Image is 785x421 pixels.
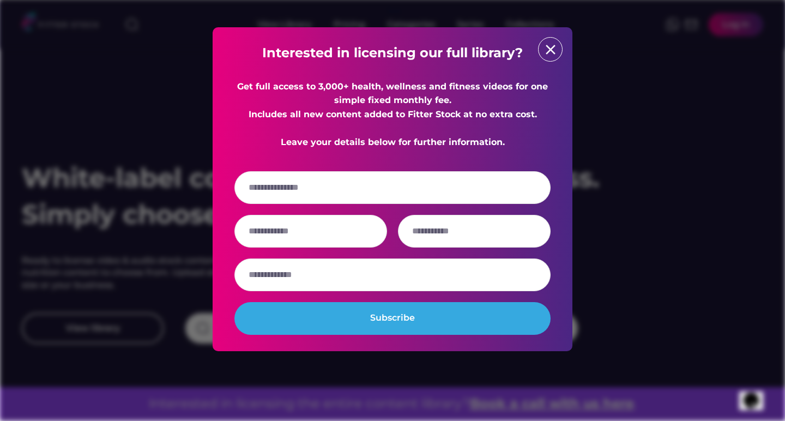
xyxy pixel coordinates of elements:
[234,80,551,149] div: Get full access to 3,000+ health, wellness and fitness videos for one simple fixed monthly fee. I...
[739,377,774,410] iframe: chat widget
[542,41,559,58] button: close
[234,302,551,335] button: Subscribe
[262,45,523,61] strong: Interested in licensing our full library?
